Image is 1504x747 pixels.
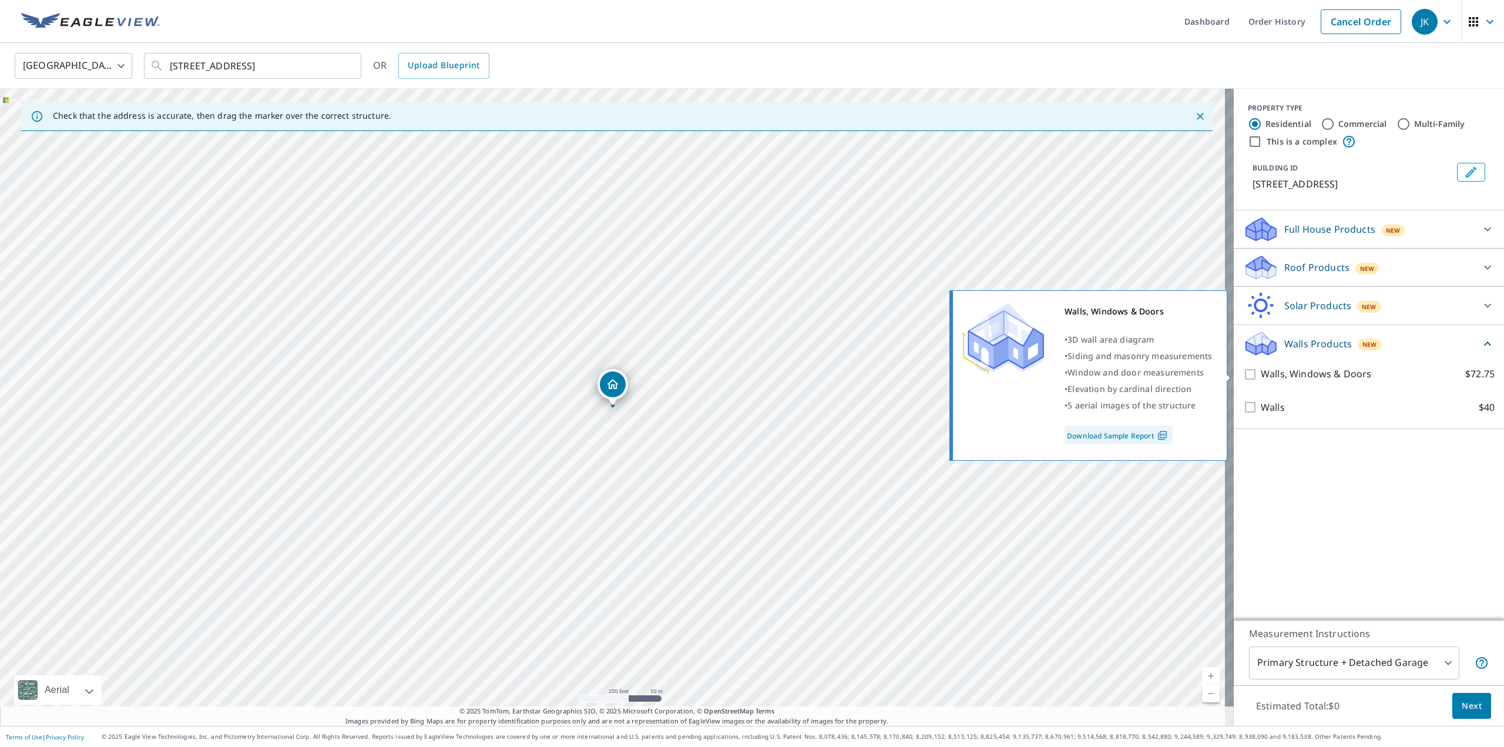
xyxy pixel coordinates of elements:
[1065,348,1212,364] div: •
[46,733,84,741] a: Privacy Policy
[1067,334,1154,345] span: 3D wall area diagram
[1261,367,1371,381] p: Walls, Windows & Doors
[1193,109,1208,124] button: Close
[41,675,73,705] div: Aerial
[704,706,753,715] a: OpenStreetMap
[1457,163,1485,182] button: Edit building 1
[1265,118,1311,130] label: Residential
[1249,627,1489,641] p: Measurement Instructions
[1360,264,1375,273] span: New
[1202,667,1220,685] a: Current Level 17, Zoom In
[1475,656,1489,670] span: Your report will include the primary structure and a detached garage if one exists.
[1412,9,1438,35] div: JK
[1243,215,1495,243] div: Full House ProductsNew
[1243,292,1495,320] div: Solar ProductsNew
[1362,340,1377,349] span: New
[15,49,132,82] div: [GEOGRAPHIC_DATA]
[1261,400,1285,415] p: Walls
[1253,177,1452,191] p: [STREET_ADDRESS]
[1248,103,1490,113] div: PROPERTY TYPE
[1284,299,1351,313] p: Solar Products
[1065,426,1173,444] a: Download Sample Report
[1479,400,1495,415] p: $40
[597,369,628,406] div: Dropped pin, building 1, Residential property, 2610 Prince St Northbrook, IL 60062
[1067,350,1212,361] span: Siding and masonry measurements
[1202,685,1220,702] a: Current Level 17, Zoom Out
[1065,331,1212,348] div: •
[398,53,489,79] a: Upload Blueprint
[1065,303,1212,320] div: Walls, Windows & Doors
[408,58,479,73] span: Upload Blueprint
[962,303,1044,374] img: Premium
[1065,381,1212,397] div: •
[1462,699,1482,713] span: Next
[1247,693,1349,719] p: Estimated Total: $0
[373,53,489,79] div: OR
[1465,367,1495,381] p: $72.75
[1452,693,1491,719] button: Next
[102,732,1498,741] p: © 2025 Eagle View Technologies, Inc. and Pictometry International Corp. All Rights Reserved. Repo...
[1284,337,1352,351] p: Walls Products
[1414,118,1465,130] label: Multi-Family
[459,706,775,716] span: © 2025 TomTom, Earthstar Geographics SIO, © 2025 Microsoft Corporation, ©
[1067,367,1204,378] span: Window and door measurements
[6,733,84,741] p: |
[1284,260,1349,274] p: Roof Products
[1253,163,1298,173] p: BUILDING ID
[1067,383,1191,394] span: Elevation by cardinal direction
[1386,226,1401,235] span: New
[1065,364,1212,381] div: •
[170,49,337,82] input: Search by address or latitude-longitude
[1065,397,1212,414] div: •
[53,110,391,121] p: Check that the address is accurate, then drag the marker over the correct structure.
[14,675,102,705] div: Aerial
[1249,646,1459,679] div: Primary Structure + Detached Garage
[1243,330,1495,357] div: Walls ProductsNew
[1284,222,1375,236] p: Full House Products
[1067,400,1196,411] span: 5 aerial images of the structure
[756,706,775,715] a: Terms
[1243,253,1495,282] div: Roof ProductsNew
[1362,302,1377,311] span: New
[21,13,160,31] img: EV Logo
[1321,9,1401,34] a: Cancel Order
[1267,136,1337,148] label: This is a complex
[6,733,42,741] a: Terms of Use
[1338,118,1387,130] label: Commercial
[1154,430,1170,441] img: Pdf Icon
